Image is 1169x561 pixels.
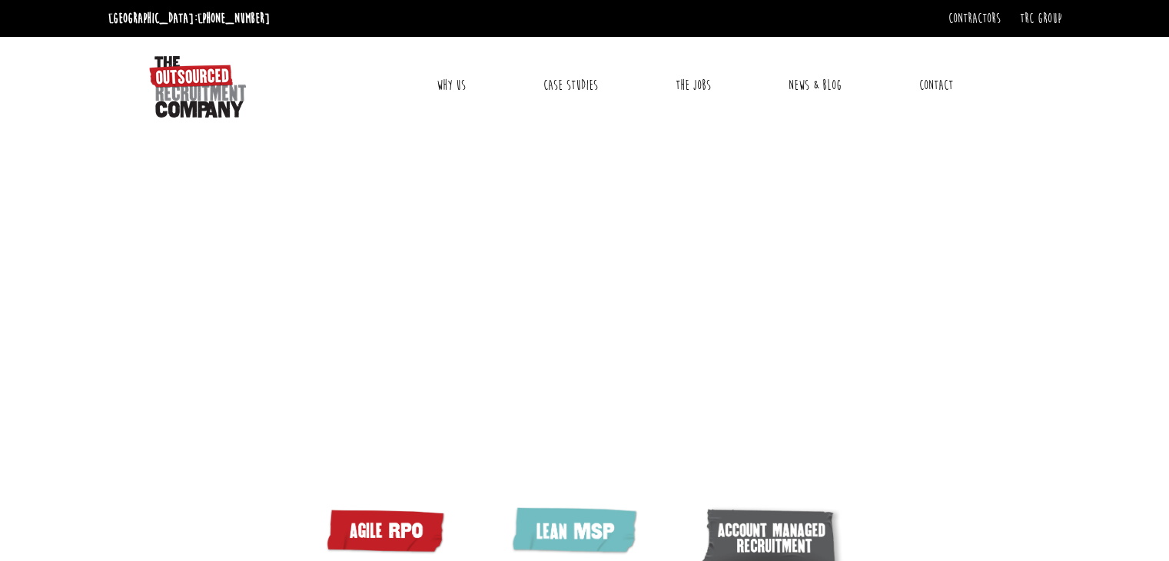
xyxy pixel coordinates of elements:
a: Case Studies [532,66,609,105]
a: Why Us [425,66,477,105]
a: News & Blog [777,66,853,105]
a: [PHONE_NUMBER] [198,10,270,27]
img: The Outsourced Recruitment Company [149,56,246,118]
a: Contact [908,66,965,105]
a: The Jobs [664,66,722,105]
li: [GEOGRAPHIC_DATA]: [105,6,274,31]
a: Contractors [948,10,1001,27]
img: Agile RPO [323,506,453,556]
img: lean MSP [507,506,646,559]
a: TRC Group [1020,10,1061,27]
